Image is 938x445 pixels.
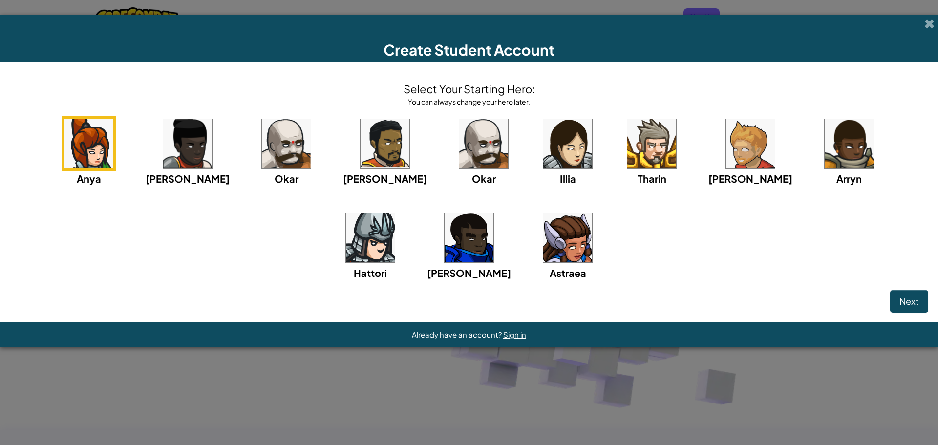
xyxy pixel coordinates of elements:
[890,290,928,313] button: Next
[543,213,592,262] img: portrait.png
[560,172,576,185] span: Illia
[346,213,395,262] img: portrait.png
[404,81,535,97] h4: Select Your Starting Hero:
[384,41,554,59] span: Create Student Account
[445,213,493,262] img: portrait.png
[343,172,427,185] span: [PERSON_NAME]
[64,119,113,168] img: portrait.png
[543,119,592,168] img: portrait.png
[836,172,862,185] span: Arryn
[404,97,535,106] div: You can always change your hero later.
[899,296,919,307] span: Next
[459,119,508,168] img: portrait.png
[262,119,311,168] img: portrait.png
[146,172,230,185] span: [PERSON_NAME]
[825,119,874,168] img: portrait.png
[708,172,792,185] span: [PERSON_NAME]
[77,172,101,185] span: Anya
[627,119,676,168] img: portrait.png
[427,267,511,279] span: [PERSON_NAME]
[472,172,496,185] span: Okar
[354,267,387,279] span: Hattori
[163,119,212,168] img: portrait.png
[638,172,666,185] span: Tharin
[412,330,503,339] span: Already have an account?
[550,267,586,279] span: Astraea
[503,330,526,339] a: Sign in
[275,172,298,185] span: Okar
[361,119,409,168] img: portrait.png
[726,119,775,168] img: portrait.png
